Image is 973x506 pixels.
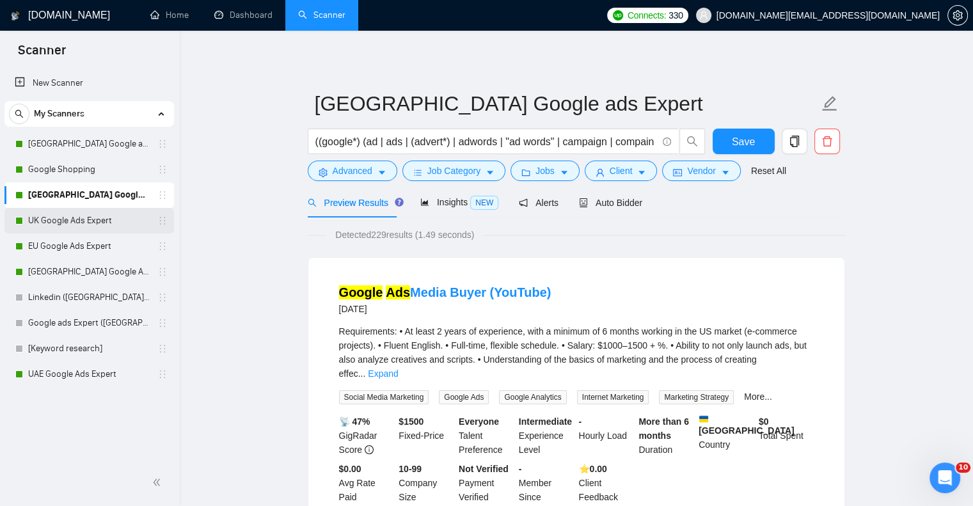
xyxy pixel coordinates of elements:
[947,5,968,26] button: setting
[339,285,383,299] mark: Google
[420,198,429,207] span: area-chart
[308,198,400,208] span: Preview Results
[687,164,715,178] span: Vendor
[10,109,29,118] span: search
[214,10,273,20] a: dashboardDashboard
[150,10,189,20] a: homeHome
[759,416,769,427] b: $ 0
[814,129,840,154] button: delete
[585,161,658,181] button: userClientcaret-down
[456,415,516,457] div: Talent Preference
[663,138,671,146] span: info-circle
[28,285,150,310] a: Linkedin ([GEOGRAPHIC_DATA]) no bids
[713,129,775,154] button: Save
[579,198,588,207] span: robot
[308,161,397,181] button: settingAdvancedcaret-down
[157,292,168,303] span: holder
[613,10,623,20] img: upwork-logo.png
[948,10,967,20] span: setting
[4,101,174,387] li: My Scanners
[326,228,483,242] span: Detected 229 results (1.49 seconds)
[157,190,168,200] span: holder
[596,168,605,177] span: user
[28,208,150,233] a: UK Google Ads Expert
[298,10,345,20] a: searchScanner
[486,168,494,177] span: caret-down
[420,197,498,207] span: Insights
[638,416,689,441] b: More than 6 months
[308,198,317,207] span: search
[157,164,168,175] span: holder
[28,310,150,336] a: Google ads Expert ([GEOGRAPHIC_DATA]) no bids
[157,369,168,379] span: holder
[576,415,637,457] div: Hourly Load
[519,198,558,208] span: Alerts
[696,415,756,457] div: Country
[956,463,970,473] span: 10
[439,390,489,404] span: Google Ads
[28,259,150,285] a: [GEOGRAPHIC_DATA] Google Ads Expert
[339,285,551,299] a: Google AdsMedia Buyer (YouTube)
[560,168,569,177] span: caret-down
[459,416,499,427] b: Everyone
[637,168,646,177] span: caret-down
[413,168,422,177] span: bars
[358,368,366,379] span: ...
[152,476,165,489] span: double-left
[339,390,429,404] span: Social Media Marketing
[510,161,580,181] button: folderJobscaret-down
[339,324,814,381] div: Requirements: • At least 2 years of experience, with a minimum of 6 months working in the US mark...
[377,168,386,177] span: caret-down
[157,318,168,328] span: holder
[579,198,642,208] span: Auto Bidder
[8,41,76,68] span: Scanner
[157,267,168,277] span: holder
[28,157,150,182] a: Google Shopping
[315,134,657,150] input: Search Freelance Jobs...
[680,136,704,147] span: search
[782,136,807,147] span: copy
[399,416,423,427] b: $ 1500
[396,462,456,504] div: Company Size
[929,463,960,493] iframe: Intercom live chat
[336,415,397,457] div: GigRadar Score
[662,161,740,181] button: idcardVendorcaret-down
[157,216,168,226] span: holder
[319,168,328,177] span: setting
[456,462,516,504] div: Payment Verified
[751,164,786,178] a: Reset All
[577,390,649,404] span: Internet Marketing
[947,10,968,20] a: setting
[576,462,637,504] div: Client Feedback
[732,134,755,150] span: Save
[336,462,397,504] div: Avg Rate Paid
[815,136,839,147] span: delete
[699,415,708,423] img: 🇺🇦
[15,70,164,96] a: New Scanner
[28,131,150,157] a: [GEOGRAPHIC_DATA] Google ads Expert
[402,161,505,181] button: barsJob Categorycaret-down
[11,6,20,26] img: logo
[782,129,807,154] button: copy
[339,464,361,474] b: $0.00
[673,168,682,177] span: idcard
[339,301,551,317] div: [DATE]
[519,464,522,474] b: -
[386,285,410,299] mark: Ads
[744,391,772,402] a: More...
[519,416,572,427] b: Intermediate
[519,198,528,207] span: notification
[659,390,734,404] span: Marketing Strategy
[459,464,509,474] b: Not Verified
[368,368,398,379] a: Expand
[339,326,807,379] span: Requirements: • At least 2 years of experience, with a minimum of 6 months working in the US mark...
[157,139,168,149] span: holder
[399,464,422,474] b: 10-99
[628,8,666,22] span: Connects:
[396,415,456,457] div: Fixed-Price
[157,344,168,354] span: holder
[756,415,816,457] div: Total Spent
[157,241,168,251] span: holder
[315,88,819,120] input: Scanner name...
[821,95,838,112] span: edit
